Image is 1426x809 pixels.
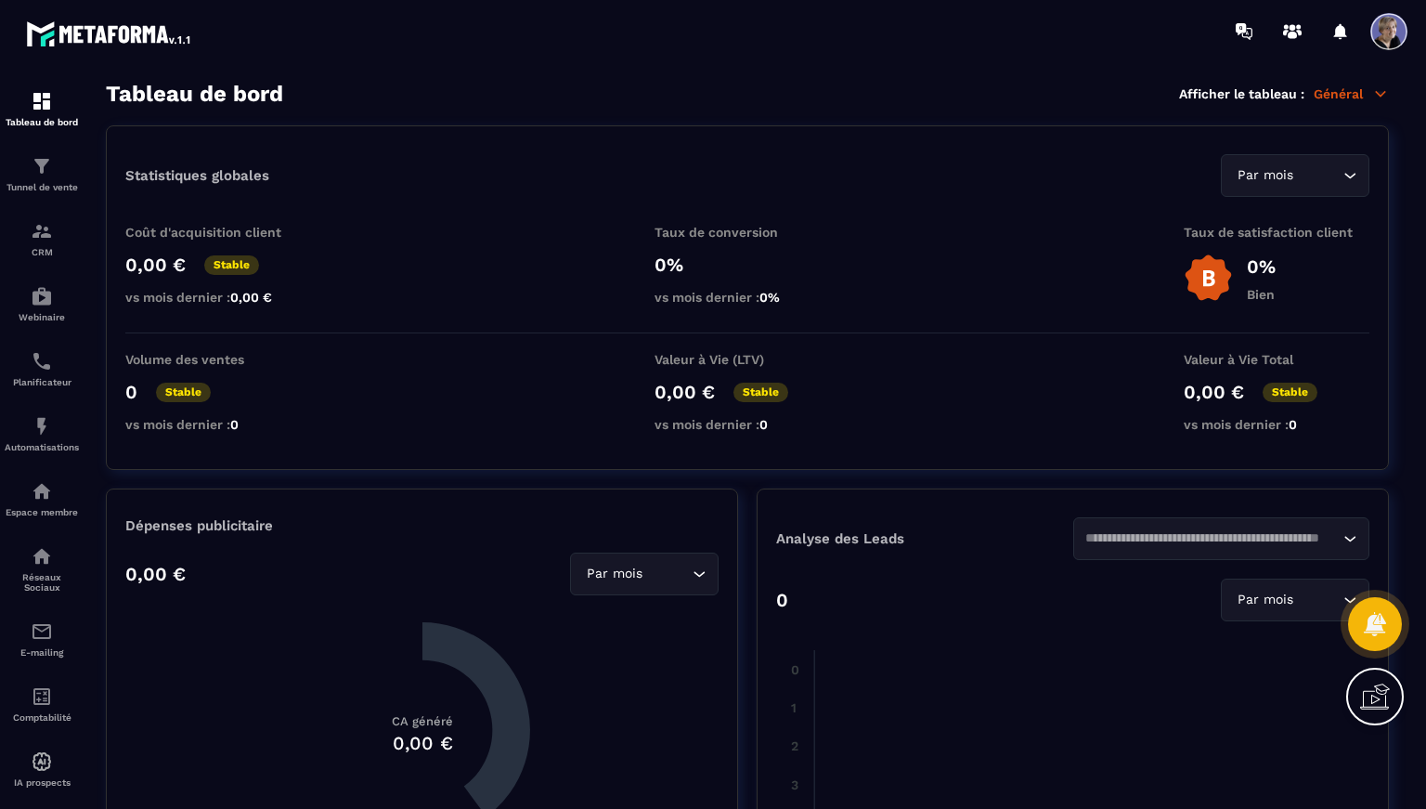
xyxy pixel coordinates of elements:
[1179,86,1304,101] p: Afficher le tableau :
[791,738,798,753] tspan: 2
[1184,225,1369,240] p: Taux de satisfaction client
[5,117,79,127] p: Tableau de bord
[31,220,53,242] img: formation
[791,700,797,715] tspan: 1
[5,531,79,607] a: social-networksocial-networkRéseaux Sociaux
[5,206,79,271] a: formationformationCRM
[655,381,715,403] p: 0,00 €
[31,350,53,372] img: scheduler
[31,480,53,502] img: automations
[31,620,53,643] img: email
[582,564,646,584] span: Par mois
[1247,255,1276,278] p: 0%
[31,415,53,437] img: automations
[125,225,311,240] p: Coût d'acquisition client
[125,563,186,585] p: 0,00 €
[1184,381,1244,403] p: 0,00 €
[125,381,137,403] p: 0
[5,336,79,401] a: schedulerschedulerPlanificateur
[31,155,53,177] img: formation
[759,290,780,305] span: 0%
[655,225,840,240] p: Taux de conversion
[655,254,840,276] p: 0%
[31,685,53,708] img: accountant
[791,662,799,677] tspan: 0
[5,247,79,257] p: CRM
[31,90,53,112] img: formation
[655,290,840,305] p: vs mois dernier :
[5,312,79,322] p: Webinaire
[125,290,311,305] p: vs mois dernier :
[1247,287,1276,302] p: Bien
[1184,417,1369,432] p: vs mois dernier :
[31,545,53,568] img: social-network
[1221,579,1369,621] div: Search for option
[1221,154,1369,197] div: Search for option
[1297,165,1339,186] input: Search for option
[5,182,79,192] p: Tunnel de vente
[1073,517,1370,560] div: Search for option
[125,254,186,276] p: 0,00 €
[733,383,788,402] p: Stable
[570,553,719,595] div: Search for option
[5,377,79,387] p: Planificateur
[156,383,211,402] p: Stable
[204,255,259,275] p: Stable
[5,777,79,788] p: IA prospects
[5,607,79,672] a: emailemailE-mailing
[776,589,788,611] p: 0
[5,507,79,517] p: Espace membre
[1184,352,1369,367] p: Valeur à Vie Total
[5,442,79,452] p: Automatisations
[5,401,79,466] a: automationsautomationsAutomatisations
[230,290,272,305] span: 0,00 €
[1233,165,1297,186] span: Par mois
[5,572,79,593] p: Réseaux Sociaux
[106,81,283,107] h3: Tableau de bord
[5,647,79,658] p: E-mailing
[5,672,79,737] a: accountantaccountantComptabilité
[31,285,53,307] img: automations
[125,517,719,534] p: Dépenses publicitaire
[5,712,79,723] p: Comptabilité
[655,417,840,432] p: vs mois dernier :
[1289,417,1297,432] span: 0
[1184,254,1233,303] img: b-badge-o.b3b20ee6.svg
[31,750,53,773] img: automations
[5,141,79,206] a: formationformationTunnel de vente
[125,417,311,432] p: vs mois dernier :
[1314,85,1389,102] p: Général
[655,352,840,367] p: Valeur à Vie (LTV)
[5,76,79,141] a: formationformationTableau de bord
[5,271,79,336] a: automationsautomationsWebinaire
[125,352,311,367] p: Volume des ventes
[1263,383,1317,402] p: Stable
[776,530,1073,547] p: Analyse des Leads
[1085,528,1340,549] input: Search for option
[791,777,798,792] tspan: 3
[230,417,239,432] span: 0
[5,466,79,531] a: automationsautomationsEspace membre
[1233,590,1297,610] span: Par mois
[646,564,688,584] input: Search for option
[1297,590,1339,610] input: Search for option
[125,167,269,184] p: Statistiques globales
[759,417,768,432] span: 0
[26,17,193,50] img: logo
